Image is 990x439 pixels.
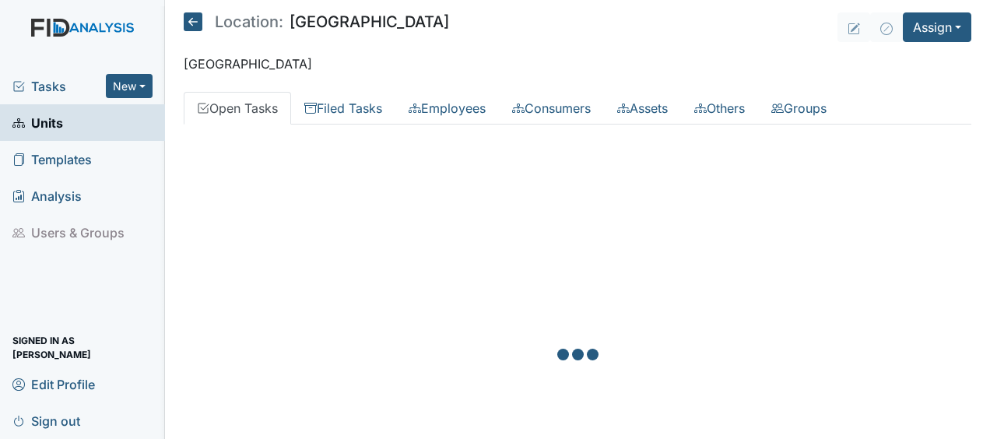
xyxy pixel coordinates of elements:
[12,111,63,135] span: Units
[291,92,395,125] a: Filed Tasks
[12,147,92,171] span: Templates
[12,184,82,208] span: Analysis
[12,77,106,96] a: Tasks
[106,74,153,98] button: New
[184,54,971,73] p: [GEOGRAPHIC_DATA]
[903,12,971,42] button: Assign
[184,92,291,125] a: Open Tasks
[681,92,758,125] a: Others
[395,92,499,125] a: Employees
[215,14,283,30] span: Location:
[12,335,153,360] span: Signed in as [PERSON_NAME]
[12,409,80,433] span: Sign out
[604,92,681,125] a: Assets
[758,92,840,125] a: Groups
[499,92,604,125] a: Consumers
[12,372,95,396] span: Edit Profile
[184,12,449,31] h5: [GEOGRAPHIC_DATA]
